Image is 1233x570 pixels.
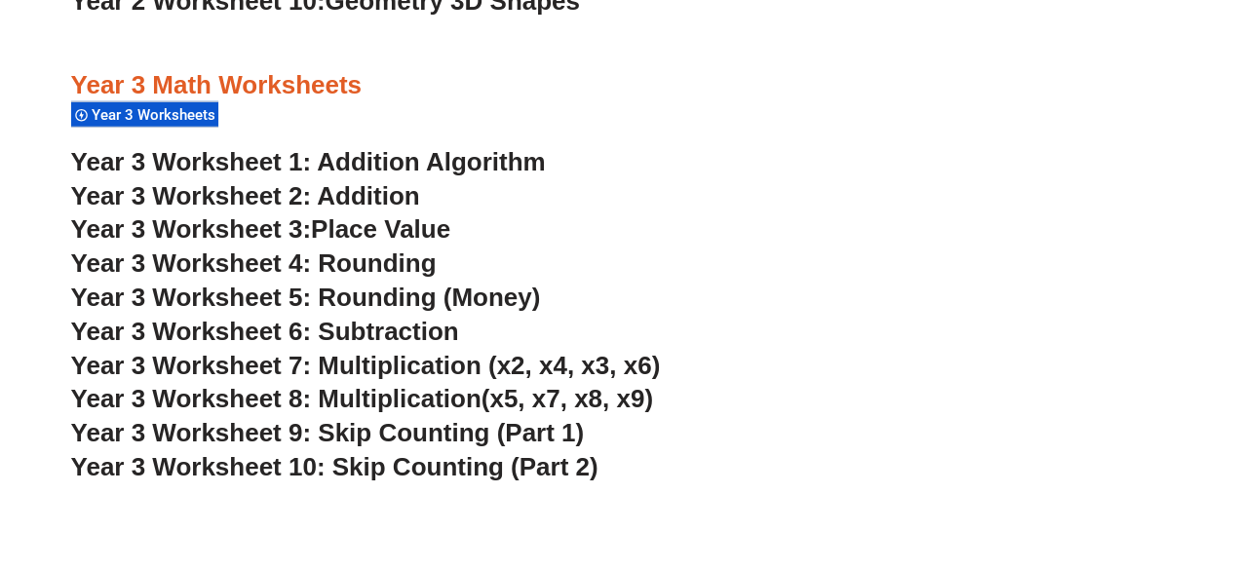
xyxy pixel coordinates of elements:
a: Year 3 Worksheet 2: Addition [71,181,420,210]
a: Year 3 Worksheet 7: Multiplication (x2, x4, x3, x6) [71,351,661,380]
span: Year 3 Worksheet 8: Multiplication [71,384,482,413]
span: Year 3 Worksheet 3: [71,214,312,244]
a: Year 3 Worksheet 8: Multiplication(x5, x7, x8, x9) [71,384,653,413]
span: Year 3 Worksheets [92,106,221,124]
iframe: Chat Widget [908,350,1233,570]
span: Place Value [311,214,450,244]
div: Year 3 Worksheets [71,101,218,128]
a: Year 3 Worksheet 6: Subtraction [71,317,459,346]
h3: Year 3 Math Worksheets [71,69,1163,102]
a: Year 3 Worksheet 5: Rounding (Money) [71,283,541,312]
a: Year 3 Worksheet 4: Rounding [71,248,437,278]
a: Year 3 Worksheet 9: Skip Counting (Part 1) [71,418,585,447]
a: Year 3 Worksheet 10: Skip Counting (Part 2) [71,452,598,481]
a: Year 3 Worksheet 1: Addition Algorithm [71,147,546,176]
span: (x5, x7, x8, x9) [482,384,653,413]
a: Year 3 Worksheet 3:Place Value [71,214,451,244]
